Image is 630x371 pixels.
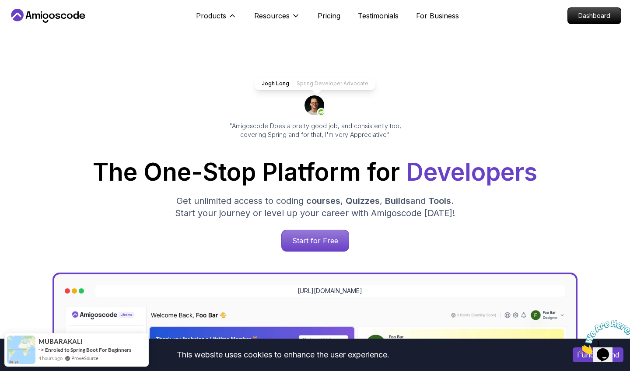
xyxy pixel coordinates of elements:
[281,230,349,252] a: Start for Free
[573,347,623,362] button: Accept cookies
[567,7,621,24] a: Dashboard
[38,346,44,353] span: ->
[3,3,58,38] img: Chat attention grabber
[196,10,226,21] p: Products
[358,10,399,21] a: Testimonials
[7,336,35,364] img: provesource social proof notification image
[196,10,237,28] button: Products
[282,230,349,251] p: Start for Free
[38,338,83,345] span: MUBARAKALI
[568,8,621,24] p: Dashboard
[297,287,362,295] a: [URL][DOMAIN_NAME]
[254,10,300,28] button: Resources
[71,354,98,362] a: ProveSource
[3,3,7,11] span: 1
[45,346,131,353] a: Enroled to Spring Boot For Beginners
[416,10,459,21] a: For Business
[318,10,340,21] a: Pricing
[7,345,560,364] div: This website uses cookies to enhance the user experience.
[576,316,630,358] iframe: chat widget
[38,354,63,362] span: 4 hours ago
[254,10,290,21] p: Resources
